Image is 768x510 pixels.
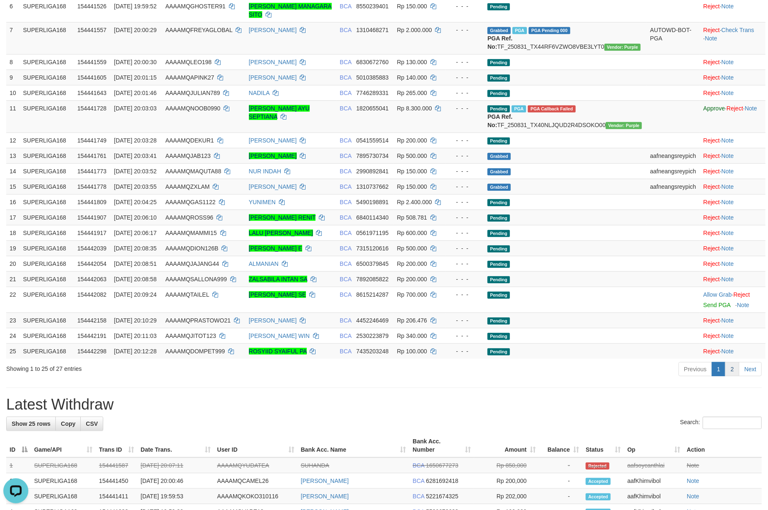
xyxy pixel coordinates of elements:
[20,70,74,85] td: SUPERLIGA168
[165,260,219,267] span: AAAAMQJAJANG44
[20,132,74,148] td: SUPERLIGA168
[340,152,351,159] span: BCA
[6,210,20,225] td: 17
[165,199,216,205] span: AAAAMQGAS1122
[249,199,276,205] a: YUNIMEN
[249,3,332,18] a: [PERSON_NAME] MANAGARA SITO
[356,291,389,298] span: Copy 8615214287 to clipboard
[721,90,734,96] a: Note
[20,271,74,287] td: SUPERLIGA168
[449,260,481,268] div: - - -
[61,420,75,427] span: Copy
[721,230,734,236] a: Note
[165,152,211,159] span: AAAAMQJAB123
[340,230,351,236] span: BCA
[77,245,107,252] span: 154442039
[77,59,107,65] span: 154441559
[165,3,226,10] span: AAAAMQGHOSTER91
[165,137,214,144] span: AAAAMQDEKUR1
[703,245,720,252] a: Reject
[449,244,481,252] div: - - -
[449,104,481,112] div: - - -
[487,153,511,160] span: Grabbed
[449,182,481,191] div: - - -
[703,214,720,221] a: Reject
[340,168,351,175] span: BCA
[114,27,157,33] span: [DATE] 20:00:29
[340,214,351,221] span: BCA
[487,3,510,10] span: Pending
[77,105,107,112] span: 154441728
[700,22,766,54] td: · ·
[397,105,432,112] span: Rp 8.300.000
[487,59,510,66] span: Pending
[700,85,766,100] td: ·
[487,199,510,206] span: Pending
[687,493,699,500] a: Note
[721,152,734,159] a: Note
[114,260,157,267] span: [DATE] 20:08:51
[582,434,624,457] th: Status: activate to sort column ascending
[77,230,107,236] span: 154441917
[356,27,389,33] span: Copy 1310468271 to clipboard
[165,105,220,112] span: AAAAMQNOOB0990
[356,214,389,221] span: Copy 6840114340 to clipboard
[487,184,511,191] span: Grabbed
[624,434,683,457] th: Op: activate to sort column ascending
[449,73,481,82] div: - - -
[356,276,389,282] span: Copy 7892085822 to clipboard
[356,74,389,81] span: Copy 5010385883 to clipboard
[340,183,351,190] span: BCA
[356,90,389,96] span: Copy 7746289331 to clipboard
[301,493,349,500] a: [PERSON_NAME]
[703,291,733,298] span: ·
[397,276,427,282] span: Rp 200.000
[356,245,389,252] span: Copy 7315120616 to clipboard
[449,290,481,299] div: - - -
[77,199,107,205] span: 154441809
[3,3,28,28] button: Open LiveChat chat widget
[114,59,157,65] span: [DATE] 20:00:30
[20,179,74,194] td: SUPERLIGA168
[356,260,389,267] span: Copy 6500379845 to clipboard
[114,74,157,81] span: [DATE] 20:01:15
[700,271,766,287] td: ·
[6,194,20,210] td: 16
[20,225,74,240] td: SUPERLIGA168
[700,179,766,194] td: ·
[449,26,481,34] div: - - -
[165,291,209,298] span: AAAAMQTAILEL
[114,199,157,205] span: [DATE] 20:04:25
[77,27,107,33] span: 154441557
[487,276,510,283] span: Pending
[449,89,481,97] div: - - -
[77,137,107,144] span: 154441749
[340,199,351,205] span: BCA
[397,152,427,159] span: Rp 500.000
[700,312,766,328] td: ·
[528,105,575,112] span: PGA Error
[397,183,427,190] span: Rp 150.000
[340,137,351,144] span: BCA
[700,256,766,271] td: ·
[77,168,107,175] span: 154441773
[705,35,718,42] a: Note
[356,137,389,144] span: Copy 0541559514 to clipboard
[703,260,720,267] a: Reject
[397,3,427,10] span: Rp 150.000
[647,179,700,194] td: aafneangsreypich
[249,230,313,236] a: LALU [PERSON_NAME]
[737,302,750,308] a: Note
[700,148,766,163] td: ·
[20,194,74,210] td: SUPERLIGA168
[687,477,699,484] a: Note
[340,90,351,96] span: BCA
[340,27,351,33] span: BCA
[529,27,570,34] span: PGA Pending
[114,137,157,144] span: [DATE] 20:03:28
[249,317,297,324] a: [PERSON_NAME]
[356,183,389,190] span: Copy 1310737662 to clipboard
[96,434,137,457] th: Trans ID: activate to sort column ascending
[700,54,766,70] td: ·
[114,183,157,190] span: [DATE] 20:03:55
